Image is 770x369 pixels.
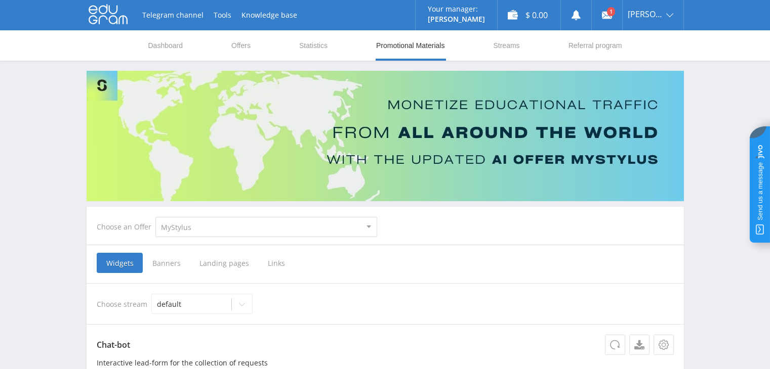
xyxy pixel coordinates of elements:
a: Download [629,335,650,355]
span: Links [258,253,295,273]
button: Settings [654,335,674,355]
span: [PERSON_NAME] [628,10,663,18]
a: Referral program [568,30,623,61]
p: Chat-bot [97,335,674,355]
a: Promotional Materials [375,30,445,61]
p: Your manager: [428,5,485,13]
span: Landing pages [190,253,258,273]
div: Choose an Offer [97,223,155,231]
a: Offers [230,30,252,61]
span: Widgets [97,253,143,273]
a: Dashboard [147,30,184,61]
button: Update [605,335,625,355]
p: Interactive lead-form for the collection of requests [97,359,674,367]
div: Choose stream [97,294,674,314]
a: Streams [492,30,520,61]
p: [PERSON_NAME] [428,15,485,23]
img: Banner [87,71,684,201]
a: Statistics [298,30,329,61]
span: Banners [143,253,190,273]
